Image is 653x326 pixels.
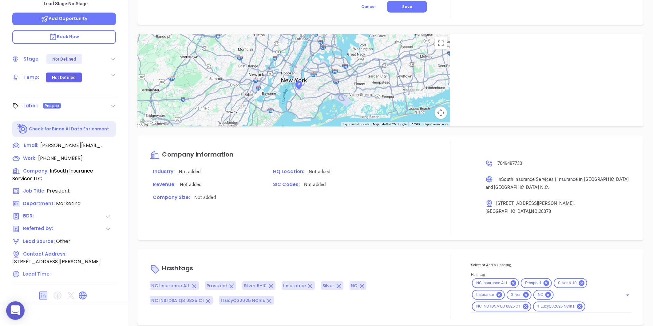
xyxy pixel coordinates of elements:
[402,4,412,9] span: Save
[180,182,201,187] span: Not added
[151,283,190,289] span: NC Insurance ALL
[471,273,485,277] label: Hashtag
[47,187,70,194] span: President
[373,122,406,126] span: Map data ©2025 Google
[24,142,38,150] span: Email:
[40,142,105,149] span: [PERSON_NAME][EMAIL_ADDRESS][DOMAIN_NAME]
[207,283,227,289] span: Prospect
[12,167,93,182] span: InSouth Insurance Services LLC
[507,292,524,298] span: Silver
[38,155,83,162] span: [PHONE_NUMBER]
[323,283,334,289] span: Silver
[45,102,60,109] span: Prospect
[153,181,176,188] span: Revenue:
[343,122,369,126] button: Keyboard shortcuts
[23,168,49,174] span: Company:
[410,122,420,126] a: Terms
[194,195,216,200] span: Not added
[351,283,358,289] span: NC
[304,182,326,187] span: Not added
[554,278,587,288] div: Silver 6-10
[534,304,578,309] span: 1 LucyQ32025 NCIns
[473,304,524,309] span: NC INS IDSA Q3 0825 C1
[309,169,330,174] span: Not added
[533,302,585,312] div: 1 LucyQ32025 NCIns
[424,122,448,126] a: Report a map error
[554,281,580,286] span: Silver 6-10
[29,126,109,132] p: Check for Binox AI Data Enrichment
[41,15,88,22] span: Add Opportunity
[23,73,39,82] div: Temp:
[507,290,532,300] div: Silver
[139,118,159,126] a: Open this area in Google Maps (opens a new window)
[538,209,551,214] span: , 28078
[521,281,545,286] span: Prospect
[472,302,531,312] div: NC INS IDSA Q3 0825 C1
[52,54,76,64] div: Not Defined
[485,177,629,190] span: InSouth Insurance Services | Insurance in [GEOGRAPHIC_DATA] and [GEOGRAPHIC_DATA] N.C.
[530,209,538,214] span: , NC
[473,281,512,286] span: NC Insurance ALL
[49,34,79,40] span: Book Now
[23,238,55,244] span: Lead Source:
[23,213,55,220] span: BDR:
[273,168,304,175] span: HQ Location:
[350,1,387,13] button: Cancel
[23,155,37,161] span: Work:
[361,4,376,9] span: Cancel
[162,150,233,159] span: Company information
[273,181,300,188] span: SIC Codes:
[153,168,175,175] span: Industry:
[497,161,522,166] span: 7049487730
[23,225,55,233] span: Referred by:
[472,278,519,288] div: NC Insurance ALL
[153,194,190,201] span: Company Size:
[162,264,193,273] span: Hashtags
[472,290,505,300] div: Insurance
[52,73,76,82] div: Not Defined
[23,101,38,110] div: Label:
[23,188,46,194] span: Job Title:
[244,283,267,289] span: Silver 6-10
[533,290,554,300] div: NC
[496,201,574,206] span: [STREET_ADDRESS][PERSON_NAME]
[179,169,200,174] span: Not added
[435,37,447,50] button: Toggle fullscreen view
[23,251,67,257] span: Contact Address:
[150,151,233,158] a: Company information
[220,298,265,304] span: 1 LucyQ32025 NCIns
[521,278,552,288] div: Prospect
[283,283,306,289] span: Insurance
[17,124,28,134] img: Ai-Enrich-DaqCidB-.svg
[23,200,55,207] span: Department:
[56,200,81,207] span: Marketing
[435,107,447,119] button: Map camera controls
[12,258,101,265] span: [STREET_ADDRESS][PERSON_NAME]
[387,1,427,13] button: Save
[56,238,70,245] span: Other
[473,292,498,298] span: Insurance
[534,292,547,298] span: NC
[23,54,40,64] div: Stage:
[23,271,51,277] span: Local Time:
[471,262,631,268] p: Select or Add a Hashtag
[623,291,632,300] button: Open
[151,298,204,304] span: NC INS IDSA Q3 0825 C1
[139,118,159,126] img: Google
